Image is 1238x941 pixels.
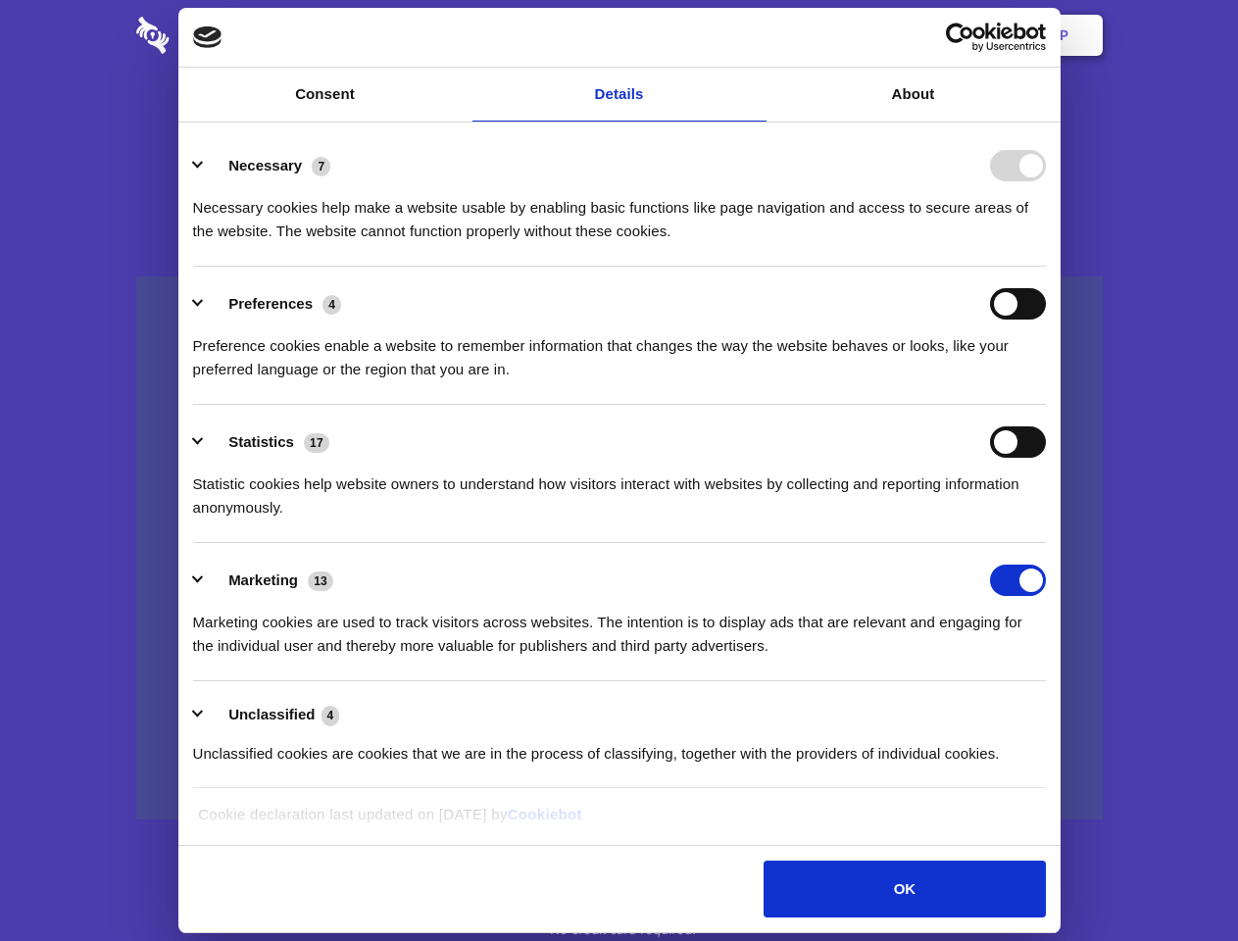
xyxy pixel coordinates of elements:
a: Wistia video thumbnail [136,276,1103,820]
label: Marketing [228,571,298,588]
label: Necessary [228,157,302,173]
span: 4 [322,706,340,725]
label: Statistics [228,433,294,450]
a: Consent [178,68,472,122]
a: Login [889,5,974,66]
span: 7 [312,157,330,176]
button: Marketing (13) [193,565,346,596]
div: Cookie declaration last updated on [DATE] by [183,803,1055,841]
div: Marketing cookies are used to track visitors across websites. The intention is to display ads tha... [193,596,1046,658]
button: Statistics (17) [193,426,342,458]
img: logo [193,26,223,48]
label: Preferences [228,295,313,312]
div: Preference cookies enable a website to remember information that changes the way the website beha... [193,320,1046,381]
button: Unclassified (4) [193,703,352,727]
a: Cookiebot [508,806,582,822]
a: Usercentrics Cookiebot - opens in a new window [874,23,1046,52]
img: logo-wordmark-white-trans-d4663122ce5f474addd5e946df7df03e33cb6a1c49d2221995e7729f52c070b2.svg [136,17,304,54]
span: 13 [308,571,333,591]
h1: Eliminate Slack Data Loss. [136,88,1103,159]
span: 17 [304,433,329,453]
div: Unclassified cookies are cookies that we are in the process of classifying, together with the pro... [193,727,1046,766]
div: Necessary cookies help make a website usable by enabling basic functions like page navigation and... [193,181,1046,243]
div: Statistic cookies help website owners to understand how visitors interact with websites by collec... [193,458,1046,520]
button: OK [764,861,1045,917]
button: Necessary (7) [193,150,343,181]
a: About [767,68,1061,122]
a: Pricing [575,5,661,66]
iframe: Drift Widget Chat Controller [1140,843,1214,917]
a: Contact [795,5,885,66]
a: Details [472,68,767,122]
button: Preferences (4) [193,288,354,320]
h4: Auto-redaction of sensitive data, encrypted data sharing and self-destructing private chats. Shar... [136,178,1103,243]
span: 4 [322,295,341,315]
